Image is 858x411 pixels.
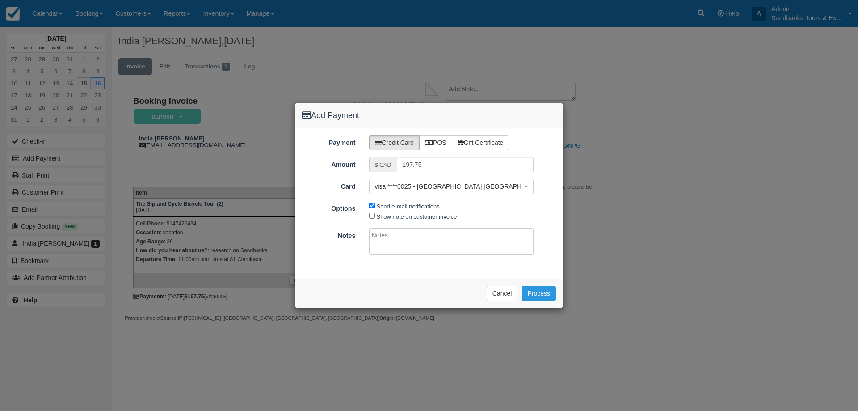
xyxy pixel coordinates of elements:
[397,157,534,172] input: Valid amount required.
[295,179,362,191] label: Card
[375,162,391,168] small: $ CAD
[295,157,362,169] label: Amount
[452,135,509,150] label: Gift Certificate
[369,135,420,150] label: Credit Card
[295,228,362,241] label: Notes
[522,286,556,301] button: Process
[487,286,518,301] button: Cancel
[419,135,452,150] label: POS
[369,179,534,194] button: visa ****0025 - [GEOGRAPHIC_DATA] [GEOGRAPHIC_DATA]
[302,110,556,122] h4: Add Payment
[295,135,362,148] label: Payment
[377,213,457,220] label: Show note on customer invoice
[375,182,522,191] span: visa ****0025 - [GEOGRAPHIC_DATA] [GEOGRAPHIC_DATA]
[377,203,440,210] label: Send e-mail notifications
[295,201,362,213] label: Options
